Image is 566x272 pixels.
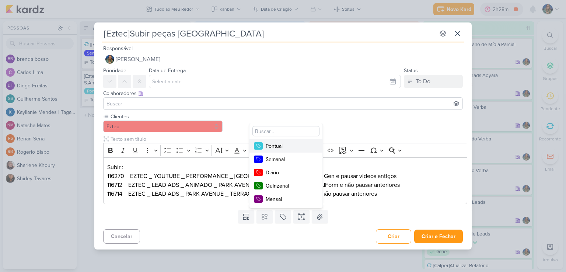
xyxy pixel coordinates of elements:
p: 116270 EZTEC _ YOUTUBE _ PERFORMANCE _ [GEOGRAPHIC_DATA] na Demand Gen e pausar videos antigos 11... [107,172,464,198]
button: Diário [249,166,322,179]
label: Responsável [103,45,133,52]
button: Criar e Fechar [414,230,463,243]
button: Criar [376,229,411,244]
label: Status [404,67,418,74]
div: Diário [266,169,314,177]
div: To Do [416,77,430,86]
p: Subir : [107,163,464,172]
button: Semanal [249,153,322,166]
div: Editor toolbar [103,143,467,157]
button: Mensal [249,192,322,206]
button: Quinzenal [249,179,322,192]
label: Data de Entrega [149,67,186,74]
input: Buscar... [252,126,319,136]
button: Eztec [103,121,223,132]
label: Clientes [110,113,223,121]
div: Editor editing area: main [103,157,467,204]
input: Select a date [149,75,401,88]
span: [PERSON_NAME] [116,55,160,64]
button: Pontual [249,139,322,153]
button: Cancelar [103,229,140,244]
input: Buscar [105,99,461,108]
div: Mensal [266,195,314,203]
input: Kard Sem Título [102,27,435,40]
input: Texto sem título [109,135,467,143]
button: [PERSON_NAME] [103,53,463,66]
div: Pontual [266,142,314,150]
div: Semanal [266,156,314,163]
div: Colaboradores [103,90,463,97]
div: Quinzenal [266,182,314,190]
img: Isabella Gutierres [105,55,114,64]
label: Prioridade [103,67,126,74]
button: To Do [404,75,463,88]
